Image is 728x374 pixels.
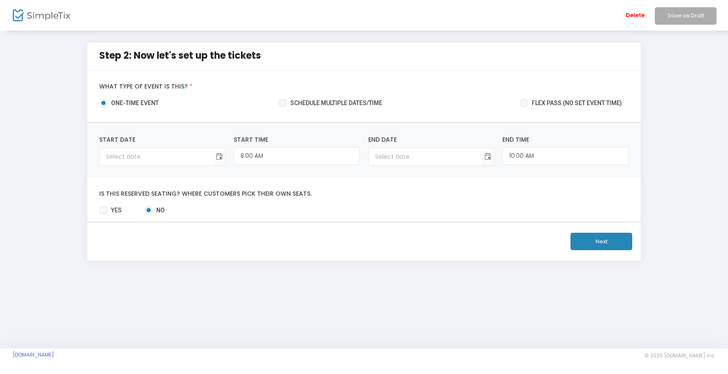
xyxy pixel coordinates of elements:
[108,206,122,215] span: Yes
[502,147,628,166] input: End Time
[99,49,261,62] span: Step 2: Now let's set up the tickets
[99,190,628,198] label: Is this reserved seating? Where customers pick their own seats.
[153,206,165,215] span: No
[234,135,360,144] label: Start Time
[645,352,715,359] span: © 2025 [DOMAIN_NAME] Inc.
[528,99,622,108] span: Flex pass (no set event time)
[213,148,225,166] button: Toggle calendar
[502,135,628,144] label: End Time
[234,147,360,166] input: Start Time
[368,135,494,144] label: End Date
[99,135,225,144] label: Start Date
[99,83,628,91] label: What type of event is this?
[100,148,213,166] input: Select date
[108,99,159,108] span: one-time event
[482,148,494,166] button: Toggle calendar
[369,148,482,166] input: Select date
[570,233,632,250] button: Next
[626,4,645,27] span: Delete
[287,99,382,108] span: Schedule multiple dates/time
[13,351,54,358] a: [DOMAIN_NAME]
